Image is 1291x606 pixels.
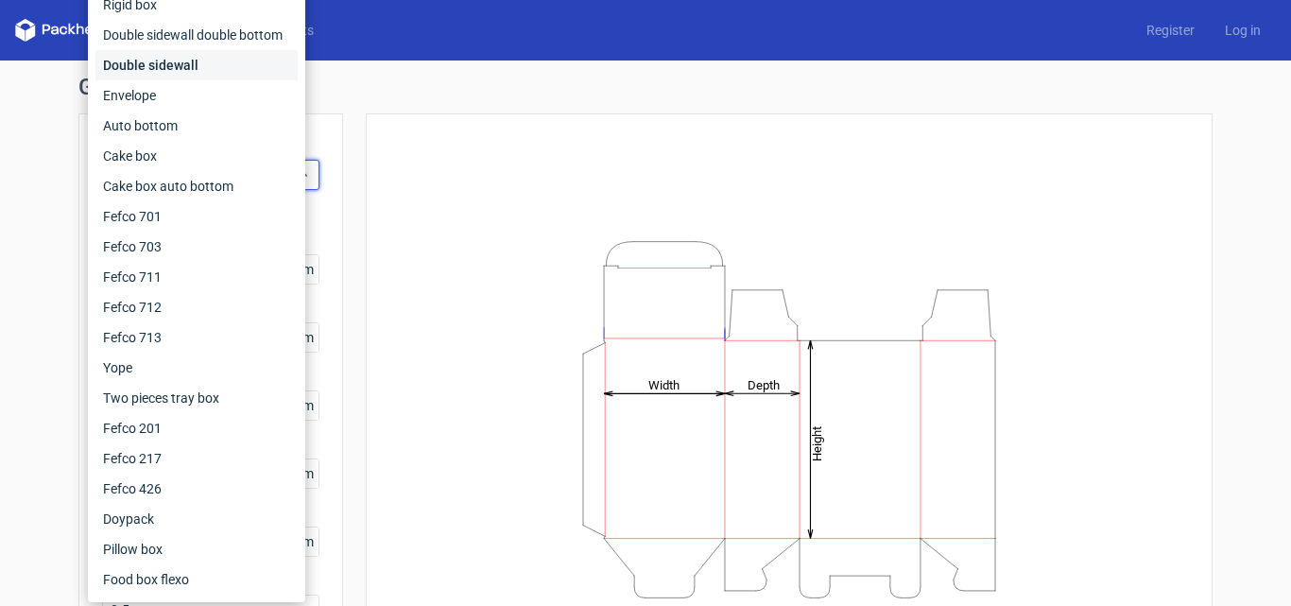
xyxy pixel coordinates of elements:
tspan: Height [810,425,824,460]
div: Fefco 712 [95,292,298,322]
div: Double sidewall [95,50,298,80]
div: Fefco 713 [95,322,298,353]
div: Fefco 201 [95,413,298,443]
div: Fefco 217 [95,443,298,474]
div: Cake box auto bottom [95,171,298,201]
div: Yope [95,353,298,383]
tspan: Width [648,377,680,391]
div: Two pieces tray box [95,383,298,413]
div: Pillow box [95,534,298,564]
div: Envelope [95,80,298,111]
div: Auto bottom [95,111,298,141]
a: Register [1131,21,1210,40]
tspan: Depth [748,377,780,391]
div: Double sidewall double bottom [95,20,298,50]
h1: Generate new dieline [78,76,1213,98]
a: Log in [1210,21,1276,40]
div: Cake box [95,141,298,171]
div: Food box flexo [95,564,298,595]
div: Fefco 426 [95,474,298,504]
div: Fefco 703 [95,232,298,262]
div: Doypack [95,504,298,534]
div: Fefco 701 [95,201,298,232]
div: Fefco 711 [95,262,298,292]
